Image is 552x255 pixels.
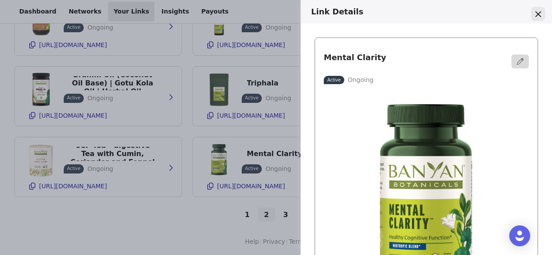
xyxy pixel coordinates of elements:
button: Close [531,7,545,21]
div: Open Intercom Messenger [509,225,530,246]
h3: Link Details [311,7,530,17]
p: Ongoing [348,75,374,85]
p: Active [327,77,341,83]
h3: Mental Clarity [324,53,386,62]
